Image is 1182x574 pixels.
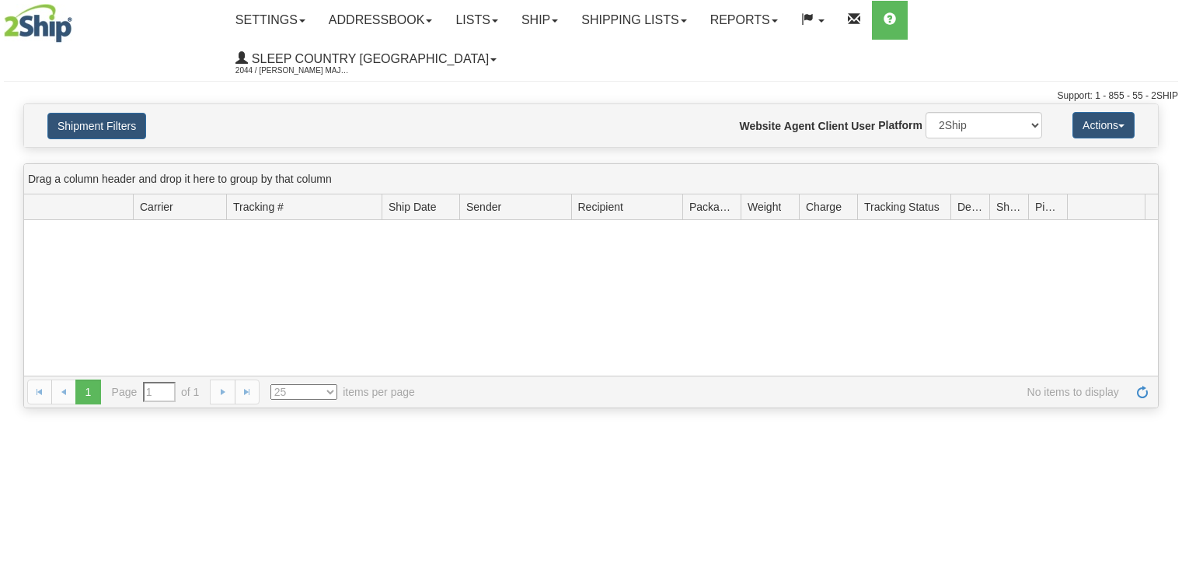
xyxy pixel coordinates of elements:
[4,4,72,43] img: logo2044.jpg
[437,384,1119,400] span: No items to display
[248,52,489,65] span: Sleep Country [GEOGRAPHIC_DATA]
[878,117,922,133] label: Platform
[957,199,983,215] span: Delivery Status
[235,63,352,79] span: 2044 / [PERSON_NAME] Major [PERSON_NAME]
[47,113,146,139] button: Shipment Filters
[4,89,1178,103] div: Support: 1 - 855 - 55 - 2SHIP
[1072,112,1135,138] button: Actions
[578,199,623,215] span: Recipient
[864,199,940,215] span: Tracking Status
[112,382,200,402] span: Page of 1
[389,199,436,215] span: Ship Date
[851,118,875,134] label: User
[699,1,790,40] a: Reports
[466,199,501,215] span: Sender
[1130,380,1155,404] a: Refresh
[224,40,508,79] a: Sleep Country [GEOGRAPHIC_DATA] 2044 / [PERSON_NAME] Major [PERSON_NAME]
[748,199,781,215] span: Weight
[24,164,1158,194] div: grid grouping header
[784,118,815,134] label: Agent
[270,384,415,400] span: items per page
[444,1,509,40] a: Lists
[806,199,842,215] span: Charge
[689,199,734,215] span: Packages
[140,199,173,215] span: Carrier
[75,380,100,404] span: 1
[818,118,848,134] label: Client
[740,118,781,134] label: Website
[317,1,445,40] a: Addressbook
[510,1,570,40] a: Ship
[233,199,284,215] span: Tracking #
[570,1,698,40] a: Shipping lists
[1035,199,1061,215] span: Pickup Status
[224,1,317,40] a: Settings
[996,199,1022,215] span: Shipment Issues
